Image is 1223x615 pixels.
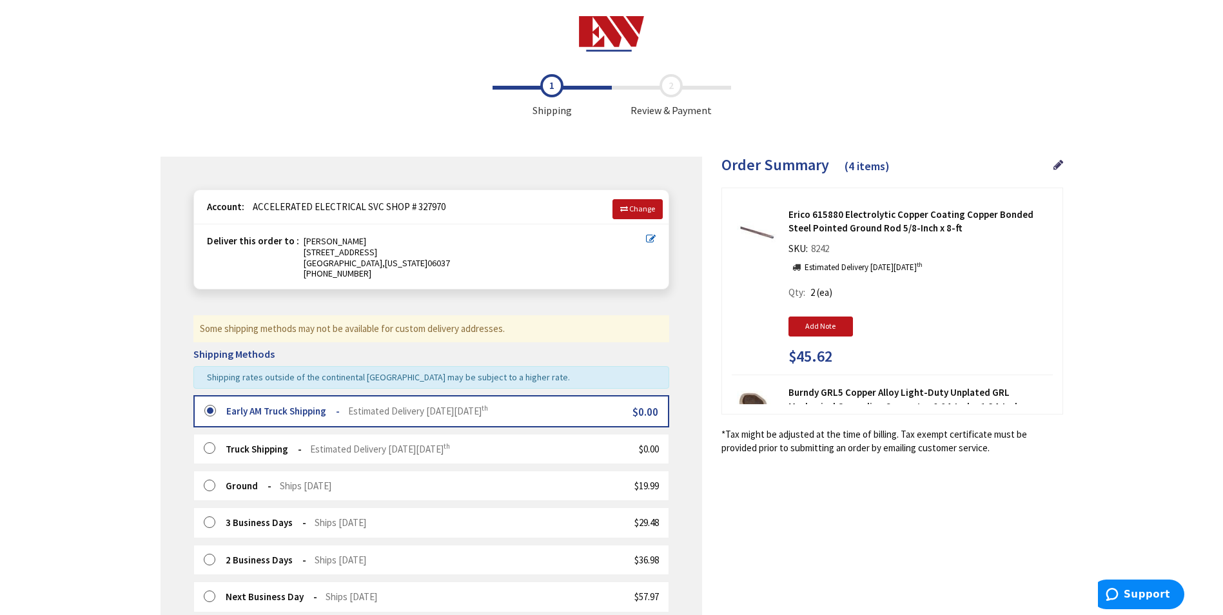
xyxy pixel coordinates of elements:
[348,405,488,417] span: Estimated Delivery [DATE][DATE]
[632,405,658,419] span: $0.00
[207,371,570,383] span: Shipping rates outside of the continental [GEOGRAPHIC_DATA] may be subject to a higher rate.
[805,262,923,274] p: Estimated Delivery [DATE][DATE]
[634,554,659,566] span: $36.98
[304,268,371,279] span: [PHONE_NUMBER]
[310,443,450,455] span: Estimated Delivery [DATE][DATE]
[226,516,306,529] strong: 3 Business Days
[226,443,302,455] strong: Truck Shipping
[639,443,659,455] span: $0.00
[304,235,366,247] span: [PERSON_NAME]
[444,442,450,451] sup: th
[304,246,377,258] span: [STREET_ADDRESS]
[385,257,427,269] span: [US_STATE]
[482,404,488,413] sup: th
[737,213,777,253] img: Erico 615880 Electrolytic Copper Coating Copper Bonded Steel Pointed Ground Rod 5/8-Inch x 8-ft
[845,159,890,173] span: (4 items)
[788,348,832,365] span: $45.62
[246,200,445,213] span: ACCELERATED ELECTRICAL SVC SHOP # 327970
[788,242,832,260] div: SKU:
[226,480,271,492] strong: Ground
[788,286,803,298] span: Qty
[721,427,1063,455] : *Tax might be adjusted at the time of billing. Tax exempt certificate must be provided prior to s...
[634,516,659,529] span: $29.48
[326,591,377,603] span: Ships [DATE]
[304,257,385,269] span: [GEOGRAPHIC_DATA],
[193,349,669,360] h5: Shipping Methods
[579,16,644,52] img: Electrical Wholesalers, Inc.
[280,480,331,492] span: Ships [DATE]
[493,74,612,118] span: Shipping
[917,260,923,269] sup: th
[226,591,317,603] strong: Next Business Day
[612,199,663,219] a: Change
[193,315,669,342] div: Some shipping methods may not be available for custom delivery addresses.
[1098,580,1184,612] iframe: Opens a widget where you can find more information
[737,391,777,431] img: Burndy GRL5 Copper Alloy Light-Duty Unplated GRL Mechanical Grounding Connector 0.94-Inch x 1.34-...
[207,200,244,213] strong: Account:
[634,480,659,492] span: $19.99
[788,386,1053,413] strong: Burndy GRL5 Copper Alloy Light-Duty Unplated GRL Mechanical Grounding Connector 0.94-Inch x 1.34-...
[427,257,450,269] span: 06037
[226,405,340,417] strong: Early AM Truck Shipping
[788,208,1053,235] strong: Erico 615880 Electrolytic Copper Coating Copper Bonded Steel Pointed Ground Rod 5/8-Inch x 8-ft
[315,516,366,529] span: Ships [DATE]
[315,554,366,566] span: Ships [DATE]
[612,74,731,118] span: Review & Payment
[817,286,832,298] span: (ea)
[634,591,659,603] span: $57.97
[808,242,832,255] span: 8242
[810,286,815,298] span: 2
[721,155,829,175] span: Order Summary
[629,204,655,213] span: Change
[226,554,306,566] strong: 2 Business Days
[207,235,299,247] strong: Deliver this order to :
